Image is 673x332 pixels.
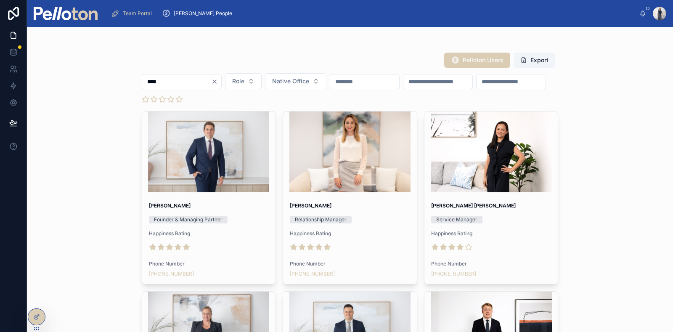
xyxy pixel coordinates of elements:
[142,111,276,284] a: [PERSON_NAME]Founder & Managing PartnerHappiness RatingPhone Number[PHONE_NUMBER]
[142,112,276,192] div: IMG_8942.jpeg
[149,260,269,267] span: Phone Number
[225,73,262,89] button: Select Button
[149,271,194,277] a: [PHONE_NUMBER]
[295,216,347,223] div: Relationship Manager
[424,112,558,192] div: Profiles_5_Vista_Street_Mosman_(LindsayChenPello).jpg
[290,202,331,209] strong: [PERSON_NAME]
[283,111,417,284] a: [PERSON_NAME]Relationship ManagerHappiness RatingPhone Number[PHONE_NUMBER]
[123,10,152,17] span: Team Portal
[154,216,223,223] div: Founder & Managing Partner
[109,6,158,21] a: Team Portal
[431,202,516,209] strong: [PERSON_NAME] [PERSON_NAME]
[283,112,417,192] div: Kristie-APPROVED.jpg
[174,10,232,17] span: [PERSON_NAME] People
[159,6,238,21] a: [PERSON_NAME] People
[431,260,551,267] span: Phone Number
[463,56,503,64] span: Pelloton Users
[34,7,98,20] img: App logo
[272,77,309,85] span: Native Office
[431,271,476,277] a: [PHONE_NUMBER]
[436,216,477,223] div: Service Manager
[149,202,191,209] strong: [PERSON_NAME]
[149,230,269,237] span: Happiness Rating
[104,4,639,23] div: scrollable content
[290,271,335,277] a: [PHONE_NUMBER]
[424,111,559,284] a: [PERSON_NAME] [PERSON_NAME]Service ManagerHappiness RatingPhone Number[PHONE_NUMBER]
[265,73,326,89] button: Select Button
[431,230,551,237] span: Happiness Rating
[444,53,510,68] button: Pelloton Users
[290,230,410,237] span: Happiness Rating
[514,53,555,68] button: Export
[232,77,244,85] span: Role
[290,260,410,267] span: Phone Number
[211,78,221,85] button: Clear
